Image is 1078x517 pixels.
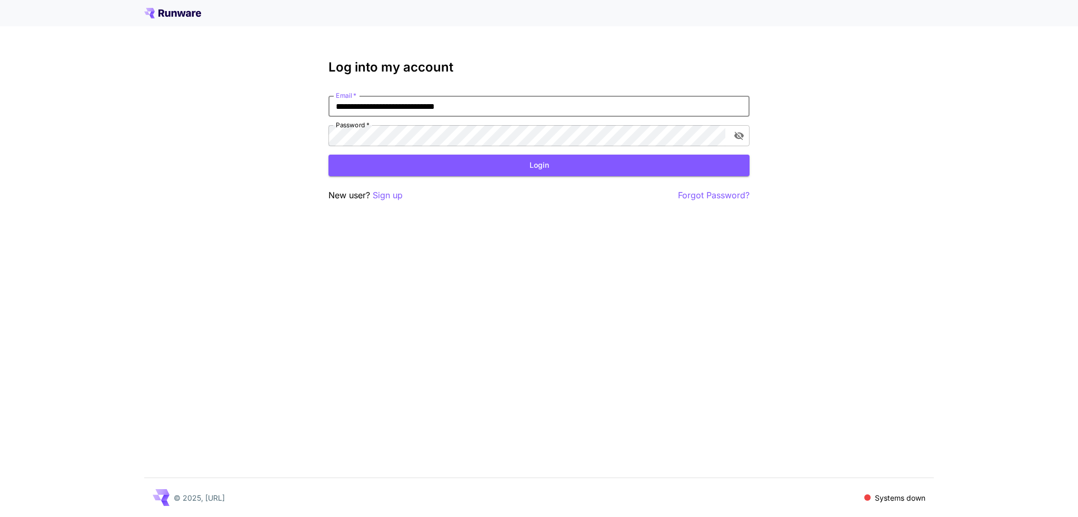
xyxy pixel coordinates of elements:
button: Login [328,155,750,176]
p: Systems down [875,492,925,503]
h3: Log into my account [328,60,750,75]
button: Sign up [373,189,403,202]
button: Forgot Password? [678,189,750,202]
label: Email [336,91,356,100]
p: New user? [328,189,403,202]
label: Password [336,120,370,129]
button: toggle password visibility [730,126,748,145]
p: © 2025, [URL] [174,492,225,503]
